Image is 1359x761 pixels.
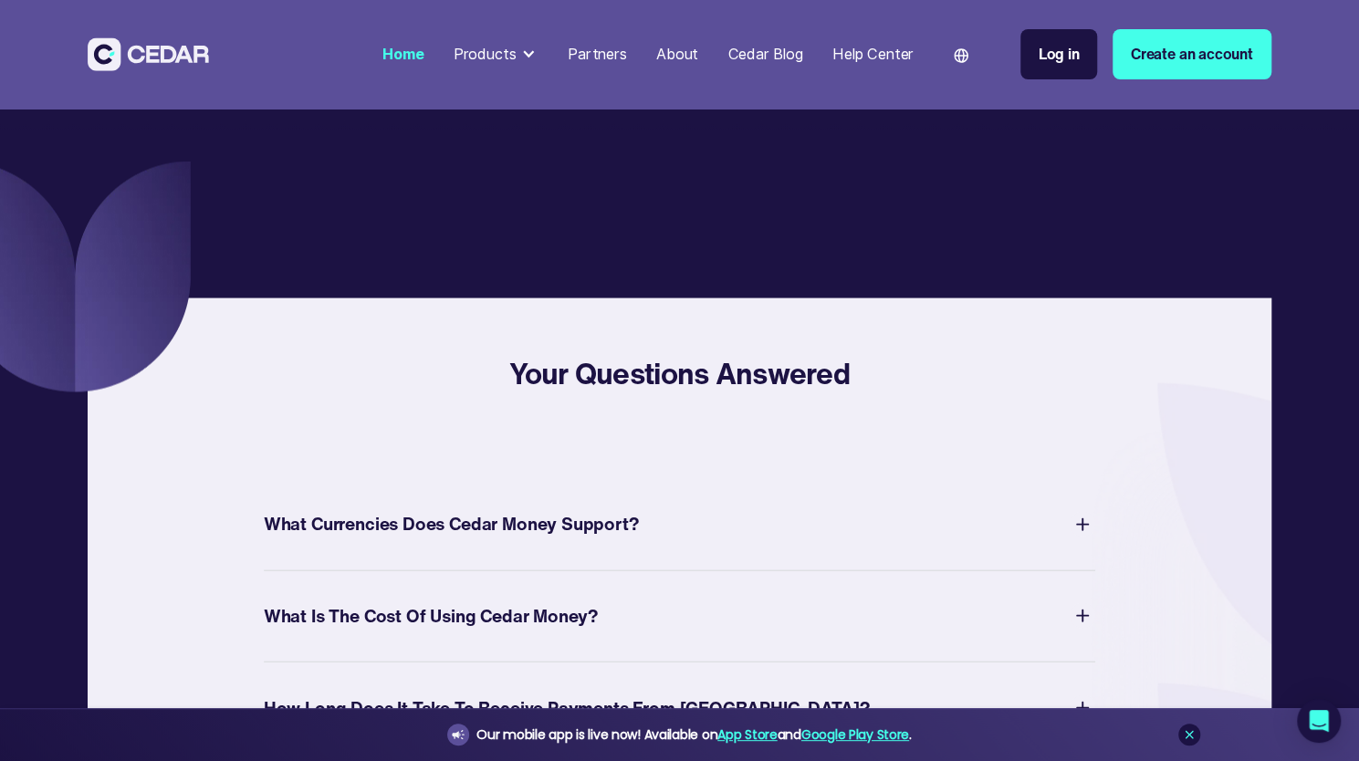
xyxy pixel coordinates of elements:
div: What Currencies Does Cedar Money Support? [264,501,1095,547]
a: Help Center [825,34,921,74]
img: announcement [451,727,465,742]
div: Partners [568,43,627,65]
a: Google Play Store [801,725,909,744]
h1: Your Questions Answered [509,336,850,420]
div: Help Center [832,43,914,65]
div: Cedar Blog [727,43,802,65]
div: Products [454,43,517,65]
img: world icon [954,48,968,63]
a: Create an account [1113,29,1271,78]
div: Products [446,36,546,72]
div: What Is The Cost of Using Cedar Money? [264,600,598,632]
div: Home [382,43,423,65]
div: Log in [1039,43,1080,65]
div: Open Intercom Messenger [1297,699,1341,743]
a: App Store [717,725,777,744]
div: What Currencies Does Cedar Money Support? [264,508,639,540]
div: What Is The Cost of Using Cedar Money? [264,593,1095,640]
a: Log in [1020,29,1098,78]
a: Partners [560,34,634,74]
div: How Long Does It Take to Receive Payments from [GEOGRAPHIC_DATA]? [264,693,869,725]
div: Our mobile app is live now! Available on and . [476,724,911,746]
a: Cedar Blog [720,34,810,74]
div: How Long Does It Take to Receive Payments from [GEOGRAPHIC_DATA]? [264,685,1095,732]
a: About [649,34,706,74]
div: About [656,43,698,65]
a: Home [375,34,431,74]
